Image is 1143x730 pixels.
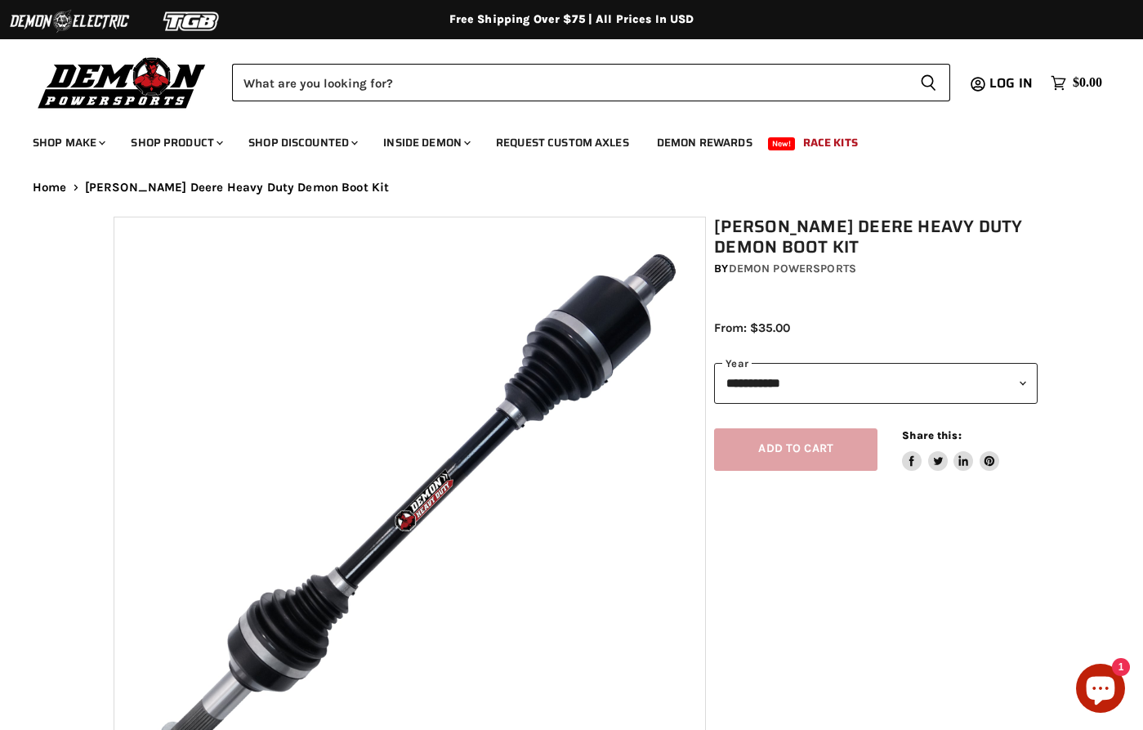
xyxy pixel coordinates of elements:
ul: Main menu [20,119,1098,159]
span: Share this: [902,429,961,441]
a: Demon Rewards [645,126,765,159]
span: From: $35.00 [714,320,790,335]
form: Product [232,64,950,101]
a: Inside Demon [371,126,480,159]
aside: Share this: [902,428,999,472]
span: Log in [989,73,1033,93]
select: year [714,363,1038,403]
a: $0.00 [1043,71,1110,95]
a: Race Kits [791,126,870,159]
img: TGB Logo 2 [131,6,253,37]
a: Home [33,181,67,195]
button: Search [907,64,950,101]
h1: [PERSON_NAME] Deere Heavy Duty Demon Boot Kit [714,217,1038,258]
img: Demon Powersports [33,53,212,111]
img: Demon Electric Logo 2 [8,6,131,37]
span: $0.00 [1073,75,1102,91]
a: Shop Discounted [236,126,368,159]
a: Shop Make [20,126,115,159]
span: [PERSON_NAME] Deere Heavy Duty Demon Boot Kit [85,181,390,195]
div: by [714,260,1038,278]
input: Search [232,64,907,101]
inbox-online-store-chat: Shopify online store chat [1071,664,1130,717]
a: Log in [982,76,1043,91]
a: Shop Product [118,126,233,159]
a: Request Custom Axles [484,126,641,159]
a: Demon Powersports [729,262,856,275]
span: New! [768,137,796,150]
